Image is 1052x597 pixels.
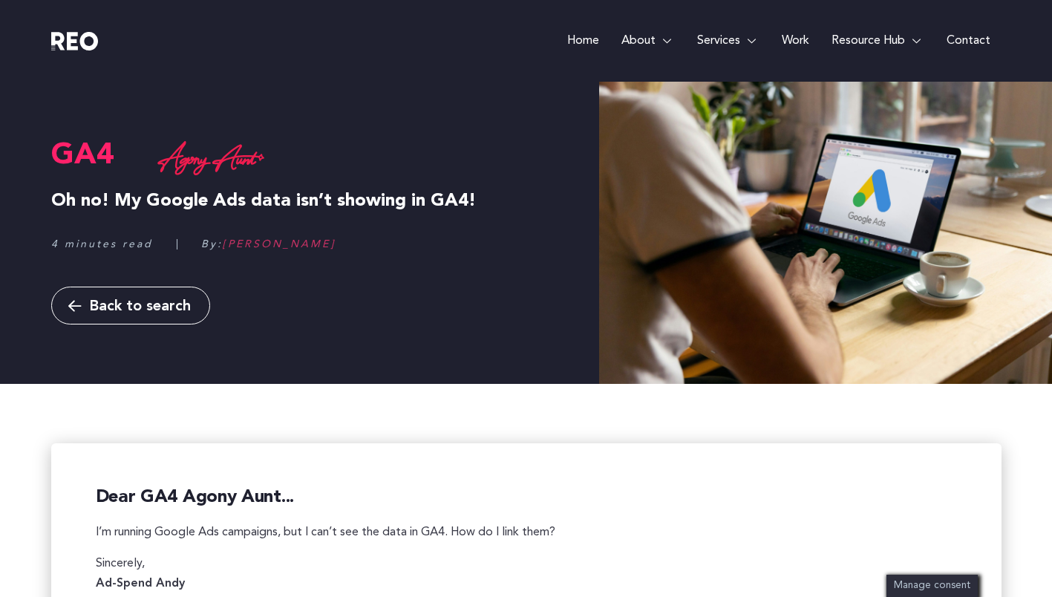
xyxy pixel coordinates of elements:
a: By:[PERSON_NAME] [201,239,336,249]
strong: Ad-Spend Andy [96,578,185,590]
p: I’m running Google Ads campaigns, but I can’t see the data in GA4. How do I link them? [96,523,957,543]
p: Sincerely, [96,554,957,594]
span: Back to search [89,299,191,314]
a: Back to search [51,287,210,324]
span: [PERSON_NAME] [201,239,336,249]
figcaption: GA4 [51,141,114,175]
span: By: [201,239,223,249]
h3: Dear GA4 Agony Aunt... [96,488,957,509]
span: Manage consent [894,581,970,590]
h3: Oh no! My Google Ads data isn’t showing in GA4! [51,186,716,217]
span: 4 minutes read [51,239,153,249]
